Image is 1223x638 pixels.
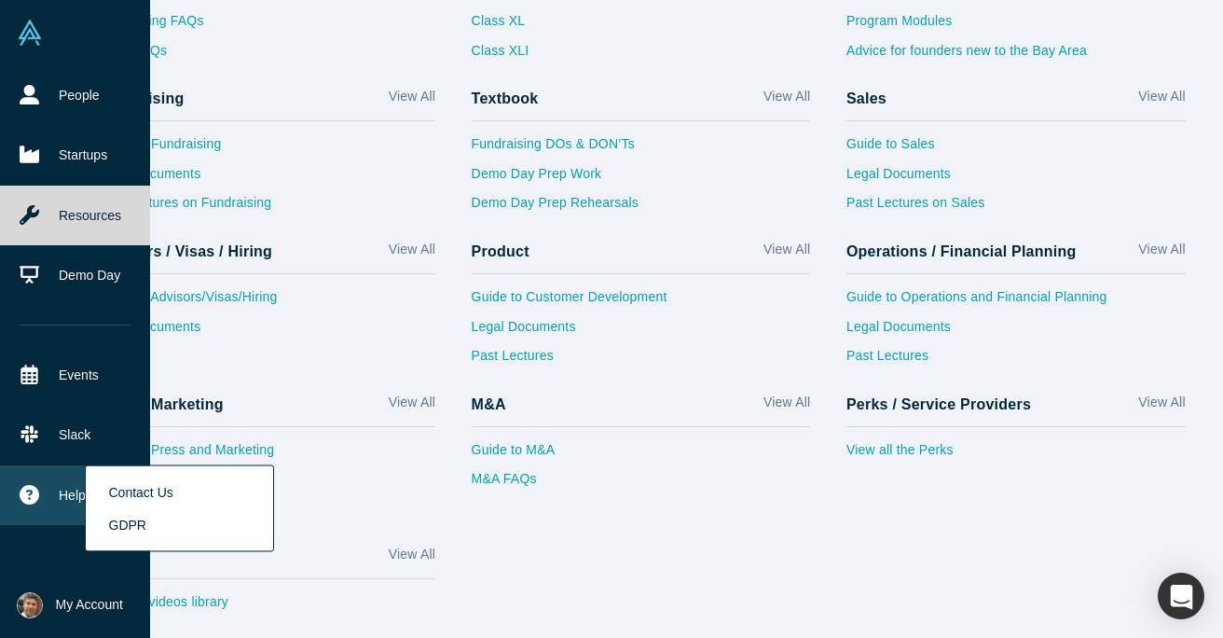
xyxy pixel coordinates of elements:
a: Guide to M&A [472,440,811,470]
img: Vasily Nikolaev's Account [17,592,43,618]
a: Past Lectures on Fundraising [96,193,435,223]
span: My Account [56,595,123,615]
h4: Textbook [472,90,539,107]
a: Fundraising DOs & DON’Ts [472,134,811,164]
h4: Perks / Service Providers [846,395,1031,413]
h4: Operations / Financial Planning [846,243,1077,260]
a: Guide to Customer Development [472,287,811,317]
a: Guide to Sales [846,134,1186,164]
a: Legal Documents [96,164,435,194]
a: View All [1138,87,1185,114]
a: Contact Us [103,476,257,508]
a: Visit our videos library [96,592,435,622]
a: Guide to Operations and Financial Planning [846,287,1186,317]
h4: Sales [846,90,886,107]
a: Guide to Press and Marketing [96,440,435,470]
a: Demo Day Prep Rehearsals [472,193,811,223]
a: Program Modules [846,11,1186,41]
h4: Product [472,243,529,260]
a: View All [1138,393,1185,420]
h4: Advisors / Visas / Hiring [96,243,272,260]
a: Past Lectures [846,346,1186,376]
a: Class XLI [472,41,548,71]
a: View All [763,240,810,267]
a: View All [763,87,810,114]
a: Sales FAQs [96,41,435,71]
a: View All [763,393,810,420]
a: M&A FAQs [472,469,811,499]
span: Help [59,486,86,506]
a: View All [389,240,435,267]
a: View All [389,87,435,114]
a: GDPR [103,508,257,541]
a: Class XL [472,11,548,41]
a: Guide to Advisors/Visas/Hiring [96,287,435,317]
a: Legal Documents [846,164,1186,194]
a: View all the Perks [846,440,1186,470]
h4: M&A [472,395,506,413]
a: Past Lectures on Sales [846,193,1186,223]
a: View All [389,393,435,420]
h4: Press / Marketing [96,395,224,413]
button: My Account [17,592,123,618]
a: View All [389,545,435,572]
a: Demo Day Prep Work [472,164,811,194]
a: Fundraising FAQs [96,11,435,41]
a: View All [1138,240,1185,267]
a: Legal Documents [472,317,811,347]
a: Legal Documents [846,317,1186,347]
a: Legal Documents [96,317,435,347]
a: Guide to Fundraising [96,134,435,164]
a: Past Lectures [472,346,811,376]
img: Alchemist Vault Logo [17,20,43,46]
a: Advice for founders new to the Bay Area [846,41,1186,71]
